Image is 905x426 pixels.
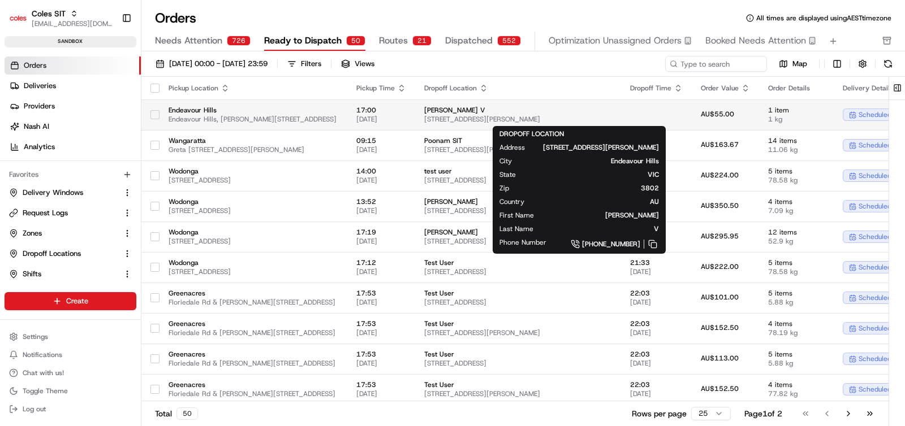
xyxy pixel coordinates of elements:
[155,34,222,47] span: Needs Attention
[630,289,683,298] span: 22:03
[859,232,891,241] span: scheduled
[701,293,739,302] span: AU$101.00
[499,129,564,138] span: DROPOFF LOCATION
[7,159,91,180] a: 📗Knowledge Base
[630,258,683,267] span: 21:33
[630,267,683,276] span: [DATE]
[155,407,198,420] div: Total
[11,165,20,174] div: 📗
[630,350,683,359] span: 22:03
[424,267,612,276] span: [STREET_ADDRESS]
[169,84,338,93] div: Pickup Location
[5,56,141,75] a: Orders
[23,332,48,341] span: Settings
[5,118,141,136] a: Nash AI
[23,249,81,259] span: Dropoff Locations
[23,164,87,175] span: Knowledge Base
[768,258,825,267] span: 5 items
[424,145,612,154] span: [STREET_ADDRESS][PERSON_NAME]
[701,323,739,332] span: AU$152.50
[859,110,891,119] span: scheduled
[24,101,55,111] span: Providers
[424,167,612,176] span: test user
[38,119,143,128] div: We're available if you need us!
[5,365,136,381] button: Chat with us!
[701,232,739,241] span: AU$295.95
[169,197,338,206] span: Wodonga
[227,36,251,46] div: 726
[424,289,612,298] span: Test User
[424,237,612,246] span: [STREET_ADDRESS]
[445,34,493,47] span: Dispatched
[701,384,739,393] span: AU$152.50
[768,267,825,276] span: 78.58 kg
[169,380,338,389] span: Greenacres
[169,167,338,176] span: Wodonga
[336,56,380,72] button: Views
[630,328,683,337] span: [DATE]
[701,140,739,149] span: AU$163.67
[768,328,825,337] span: 78.19 kg
[23,208,68,218] span: Request Logs
[169,319,338,328] span: Greenacres
[282,56,326,72] button: Filters
[424,319,612,328] span: Test User
[24,60,46,71] span: Orders
[356,167,406,176] span: 14:00
[424,380,612,389] span: Test User
[772,57,815,71] button: Map
[768,206,825,215] span: 7.09 kg
[768,106,825,115] span: 1 item
[630,380,683,389] span: 22:03
[169,258,338,267] span: Wodonga
[5,184,136,202] button: Delivery Windows
[424,115,612,124] span: [STREET_ADDRESS][PERSON_NAME]
[768,289,825,298] span: 5 items
[169,289,338,298] span: Greenacres
[24,121,49,132] span: Nash AI
[23,405,46,414] span: Log out
[5,329,136,345] button: Settings
[768,115,825,124] span: 1 kg
[5,204,136,222] button: Request Logs
[356,145,406,154] span: [DATE]
[356,206,406,215] span: [DATE]
[192,111,206,125] button: Start new chat
[113,192,137,200] span: Pylon
[499,157,512,166] span: City
[499,143,525,152] span: Address
[356,84,406,93] div: Pickup Time
[424,206,612,215] span: [STREET_ADDRESS]
[150,56,273,72] button: [DATE] 00:00 - [DATE] 23:59
[499,238,546,247] span: Phone Number
[859,324,891,333] span: scheduled
[356,289,406,298] span: 17:53
[169,176,338,185] span: [STREET_ADDRESS]
[499,211,534,220] span: First Name
[5,245,136,263] button: Dropoff Locations
[5,292,136,310] button: Create
[756,14,891,23] span: All times are displayed using AEST timezone
[744,408,782,419] div: Page 1 of 2
[66,296,88,306] span: Create
[356,136,406,145] span: 09:15
[499,170,516,179] span: State
[9,208,118,218] a: Request Logs
[23,386,68,395] span: Toggle Theme
[356,380,406,389] span: 17:53
[630,389,683,398] span: [DATE]
[169,298,338,307] span: Floriedale Rd & [PERSON_NAME][STREET_ADDRESS]
[169,350,338,359] span: Greenacres
[499,197,524,206] span: Country
[424,328,612,337] span: [STREET_ADDRESS][PERSON_NAME]
[859,293,891,302] span: scheduled
[23,188,83,198] span: Delivery Windows
[176,407,198,420] div: 50
[768,350,825,359] span: 5 items
[424,106,612,115] span: [PERSON_NAME] V
[107,164,182,175] span: API Documentation
[356,197,406,206] span: 13:52
[356,298,406,307] span: [DATE]
[5,77,141,95] a: Deliveries
[169,237,338,246] span: [STREET_ADDRESS]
